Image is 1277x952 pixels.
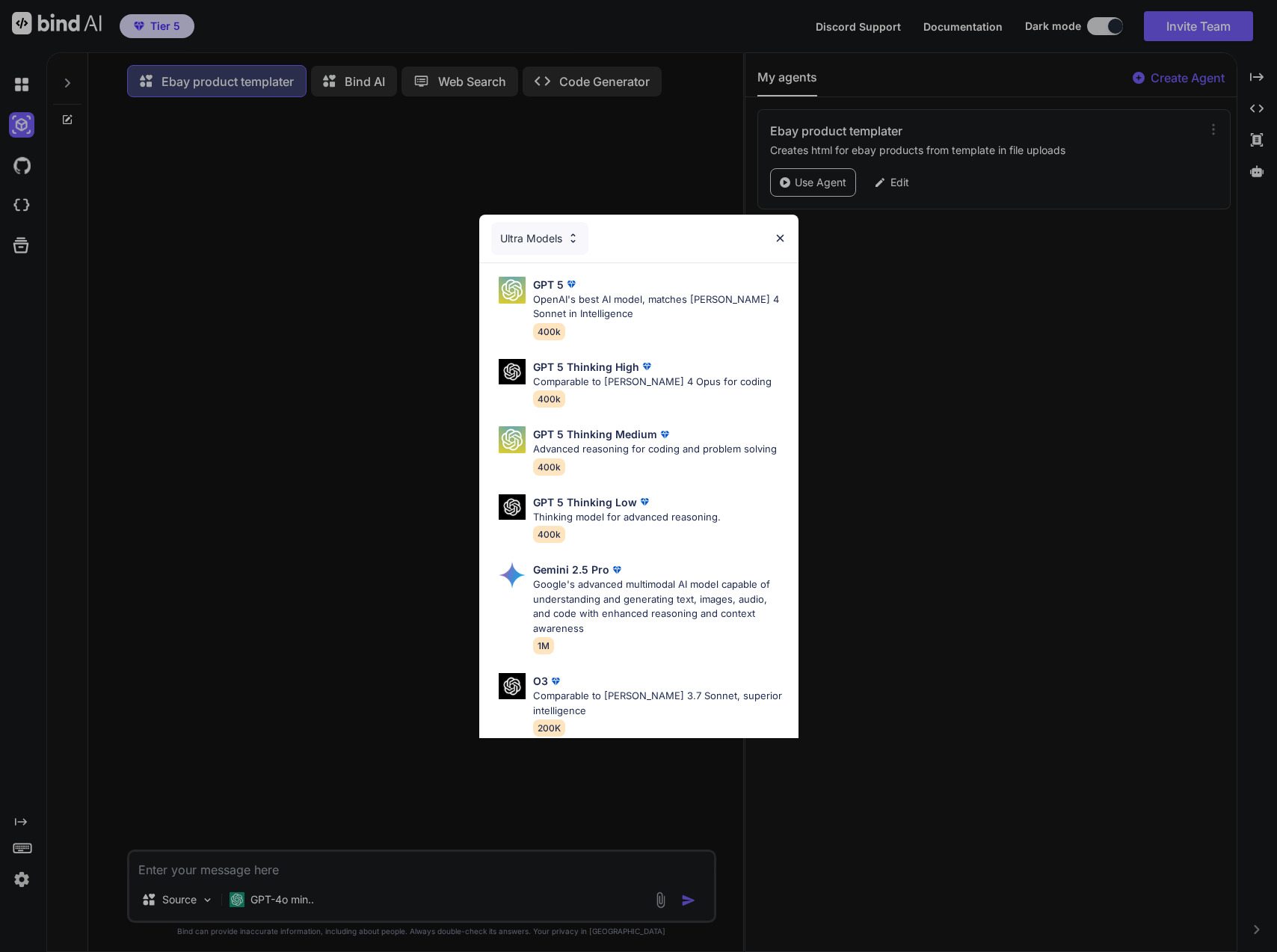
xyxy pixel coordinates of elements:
img: premium [609,562,624,577]
span: 1M [533,637,554,654]
img: Pick Models [567,232,579,245]
span: 400k [533,390,565,408]
img: Pick Models [499,494,526,520]
span: 400k [533,458,565,476]
img: premium [657,427,672,442]
p: O3 [533,673,548,689]
img: Pick Models [499,277,526,304]
span: 400k [533,323,565,340]
img: premium [639,359,654,374]
img: Pick Models [499,562,526,589]
p: Google's advanced multimodal AI model capable of understanding and generating text, images, audio... [533,577,787,636]
img: premium [637,494,652,509]
p: GPT 5 Thinking Medium [533,426,657,442]
img: Pick Models [499,426,526,453]
img: premium [564,277,579,292]
p: GPT 5 Thinking Low [533,494,637,510]
div: Ultra Models [491,222,588,255]
p: GPT 5 Thinking High [533,359,639,375]
p: Thinking model for advanced reasoning. [533,510,721,525]
p: Advanced reasoning for coding and problem solving [533,442,777,457]
span: 200K [533,719,565,737]
img: Pick Models [499,673,526,699]
p: GPT 5 [533,277,564,292]
img: premium [548,674,563,689]
span: 400k [533,526,565,543]
img: close [774,232,787,245]
img: Pick Models [499,359,526,385]
p: Comparable to [PERSON_NAME] 4 Opus for coding [533,375,772,390]
p: OpenAI's best AI model, matches [PERSON_NAME] 4 Sonnet in Intelligence [533,292,787,322]
p: Gemini 2.5 Pro [533,562,609,577]
p: Comparable to [PERSON_NAME] 3.7 Sonnet, superior intelligence [533,689,787,718]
